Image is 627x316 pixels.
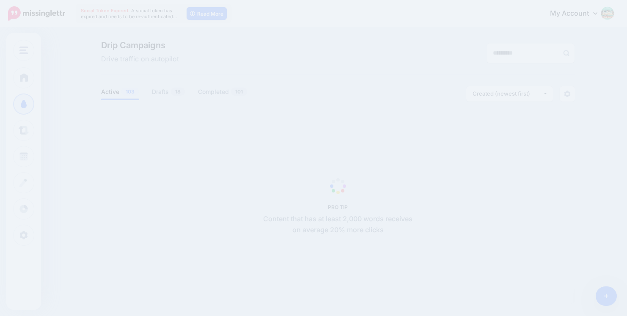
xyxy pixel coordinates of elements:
[101,54,179,65] span: Drive traffic on autopilot
[198,87,247,97] a: Completed101
[81,8,177,19] span: A social token has expired and needs to be re-authenticated…
[231,88,247,96] span: 101
[152,87,185,97] a: Drafts18
[101,41,179,49] span: Drip Campaigns
[101,87,139,97] a: Active103
[19,47,28,54] img: menu.png
[542,3,614,24] a: My Account
[564,91,571,97] img: settings-grey.png
[171,88,185,96] span: 18
[473,90,543,98] div: Created (newest first)
[81,8,130,14] span: Social Token Expired.
[258,214,417,236] p: Content that has at least 2,000 words receives on average 20% more clicks
[563,50,569,56] img: search-grey-6.png
[258,204,417,210] h5: PRO TIP
[121,88,139,96] span: 103
[466,86,553,102] button: Created (newest first)
[187,7,227,20] a: Read More
[8,6,65,21] img: Missinglettr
